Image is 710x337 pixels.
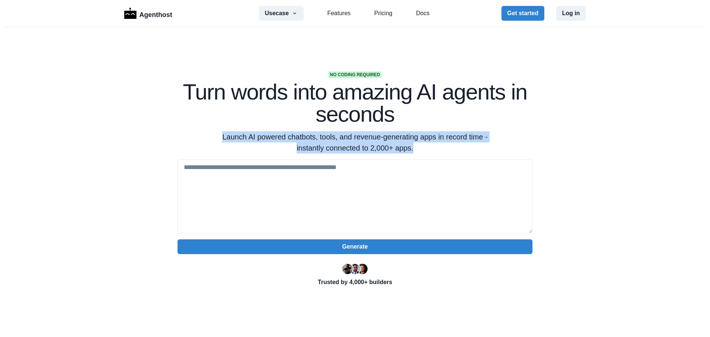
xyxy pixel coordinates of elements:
[556,6,586,21] button: Log in
[342,264,353,274] img: Ryan Florence
[213,131,497,154] p: Launch AI powered chatbots, tools, and revenue-generating apps in record time - instantly connect...
[327,9,351,18] a: Features
[357,264,368,274] img: Kent Dodds
[501,6,544,21] button: Get started
[416,9,429,18] a: Docs
[259,6,304,21] button: Usecase
[177,81,532,125] h1: Turn words into amazing AI agents in seconds
[139,7,172,20] p: Agenthost
[177,278,532,287] p: Trusted by 4,000+ builders
[328,71,382,78] span: No coding required
[124,8,136,19] img: Logo
[350,264,360,274] img: Segun Adebayo
[374,9,392,18] a: Pricing
[177,239,532,254] button: Generate
[124,7,172,20] a: LogoAgenthost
